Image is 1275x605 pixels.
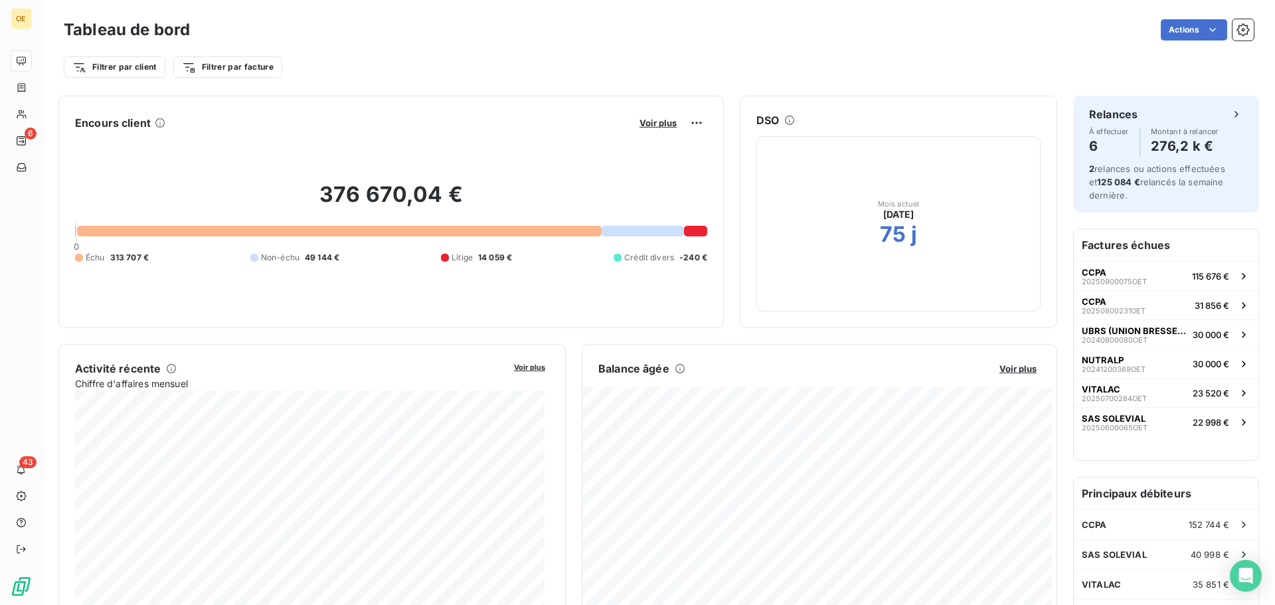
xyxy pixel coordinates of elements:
[1230,560,1262,592] div: Open Intercom Messenger
[64,56,165,78] button: Filtrer par client
[1082,278,1147,286] span: 20250900075OET
[999,363,1037,374] span: Voir plus
[1074,290,1258,319] button: CCPA20250800231OET31 856 €
[1089,135,1129,157] h4: 6
[1082,296,1106,307] span: CCPA
[1082,394,1147,402] span: 20250700284OET
[1082,579,1121,590] span: VITALAC
[75,361,161,377] h6: Activité récente
[75,377,505,390] span: Chiffre d'affaires mensuel
[64,18,190,42] h3: Tableau de bord
[1097,177,1140,187] span: 125 084 €
[1192,271,1229,282] span: 115 676 €
[1089,106,1138,122] h6: Relances
[1074,229,1258,261] h6: Factures échues
[1082,325,1187,336] span: UBRS (UNION BRESSE REVERMONT S
[261,252,299,264] span: Non-échu
[911,221,917,248] h2: j
[1193,359,1229,369] span: 30 000 €
[995,363,1041,375] button: Voir plus
[173,56,282,78] button: Filtrer par facture
[1074,261,1258,290] button: CCPA20250900075OET115 676 €
[1193,388,1229,398] span: 23 520 €
[636,117,681,129] button: Voir plus
[1082,413,1146,424] span: SAS SOLEVIAL
[1193,579,1229,590] span: 35 851 €
[1074,349,1258,378] button: NUTRALP20241200369OET30 000 €
[1082,307,1146,315] span: 20250800231OET
[74,241,79,252] span: 0
[478,252,512,264] span: 14 059 €
[1074,319,1258,349] button: UBRS (UNION BRESSE REVERMONT S20240800080OET30 000 €
[1089,163,1225,201] span: relances ou actions effectuées et relancés la semaine dernière.
[452,252,473,264] span: Litige
[1082,519,1107,530] span: CCPA
[1089,163,1094,174] span: 2
[1193,417,1229,428] span: 22 998 €
[305,252,339,264] span: 49 144 €
[1074,477,1258,509] h6: Principaux débiteurs
[883,208,914,221] span: [DATE]
[75,181,707,221] h2: 376 670,04 €
[1193,329,1229,340] span: 30 000 €
[1161,19,1227,41] button: Actions
[11,8,32,29] div: OE
[679,252,707,264] span: -240 €
[75,115,151,131] h6: Encours client
[1082,355,1124,365] span: NUTRALP
[1074,378,1258,407] button: VITALAC20250700284OET23 520 €
[756,112,779,128] h6: DSO
[86,252,105,264] span: Échu
[1082,336,1147,344] span: 20240800080OET
[25,128,37,139] span: 6
[1151,128,1219,135] span: Montant à relancer
[110,252,149,264] span: 313 707 €
[1195,300,1229,311] span: 31 856 €
[1189,519,1229,530] span: 152 744 €
[598,361,669,377] h6: Balance âgée
[510,361,549,373] button: Voir plus
[19,456,37,468] span: 43
[880,221,906,248] h2: 75
[11,576,32,597] img: Logo LeanPay
[624,252,674,264] span: Crédit divers
[639,118,677,128] span: Voir plus
[1089,128,1129,135] span: À effectuer
[514,363,545,372] span: Voir plus
[1082,424,1147,432] span: 20250600065OET
[1082,365,1146,373] span: 20241200369OET
[1191,549,1229,560] span: 40 998 €
[878,200,920,208] span: Mois actuel
[1074,407,1258,436] button: SAS SOLEVIAL20250600065OET22 998 €
[1082,549,1147,560] span: SAS SOLEVIAL
[1082,267,1106,278] span: CCPA
[1082,384,1120,394] span: VITALAC
[1151,135,1219,157] h4: 276,2 k €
